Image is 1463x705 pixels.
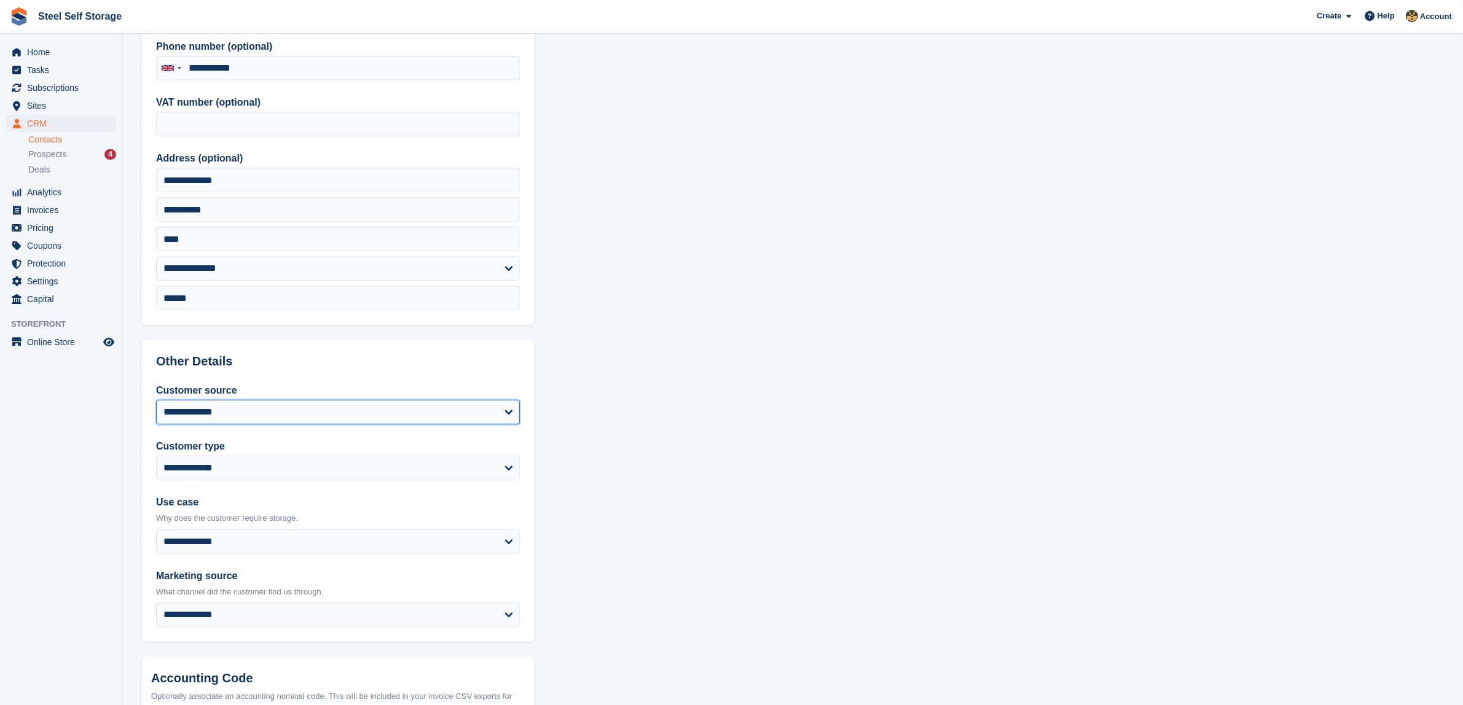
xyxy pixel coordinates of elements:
label: Use case [156,495,520,510]
div: United Kingdom: +44 [157,56,185,80]
span: Help [1378,10,1395,22]
span: Online Store [27,333,101,351]
label: Customer source [156,383,520,398]
a: menu [6,237,116,254]
a: Deals [28,163,116,176]
a: menu [6,219,116,236]
a: menu [6,290,116,308]
h2: Accounting Code [151,671,525,685]
span: Coupons [27,237,101,254]
span: Create [1317,10,1341,22]
img: stora-icon-8386f47178a22dfd0bd8f6a31ec36ba5ce8667c1dd55bd0f319d3a0aa187defe.svg [10,7,28,26]
a: menu [6,79,116,96]
span: CRM [27,115,101,132]
a: menu [6,115,116,132]
span: Storefront [11,318,122,330]
div: 4 [104,149,116,160]
a: menu [6,97,116,114]
a: Preview store [101,335,116,349]
label: Customer type [156,439,520,454]
span: Sites [27,97,101,114]
a: Steel Self Storage [33,6,127,26]
label: Address (optional) [156,151,520,166]
span: Deals [28,164,50,176]
label: Phone number (optional) [156,39,520,54]
label: VAT number (optional) [156,95,520,110]
h2: Other Details [156,354,520,368]
span: Analytics [27,184,101,201]
p: Why does the customer require storage. [156,512,520,524]
a: menu [6,184,116,201]
a: menu [6,333,116,351]
span: Home [27,44,101,61]
label: Marketing source [156,569,520,583]
span: Subscriptions [27,79,101,96]
span: Invoices [27,201,101,219]
a: Contacts [28,134,116,146]
p: What channel did the customer find us through. [156,586,520,598]
img: James Steel [1406,10,1418,22]
a: Prospects 4 [28,148,116,161]
a: menu [6,255,116,272]
a: menu [6,44,116,61]
span: Settings [27,273,101,290]
span: Capital [27,290,101,308]
span: Prospects [28,149,66,160]
span: Protection [27,255,101,272]
span: Account [1420,10,1452,23]
a: menu [6,273,116,290]
span: Pricing [27,219,101,236]
a: menu [6,201,116,219]
a: menu [6,61,116,79]
span: Tasks [27,61,101,79]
